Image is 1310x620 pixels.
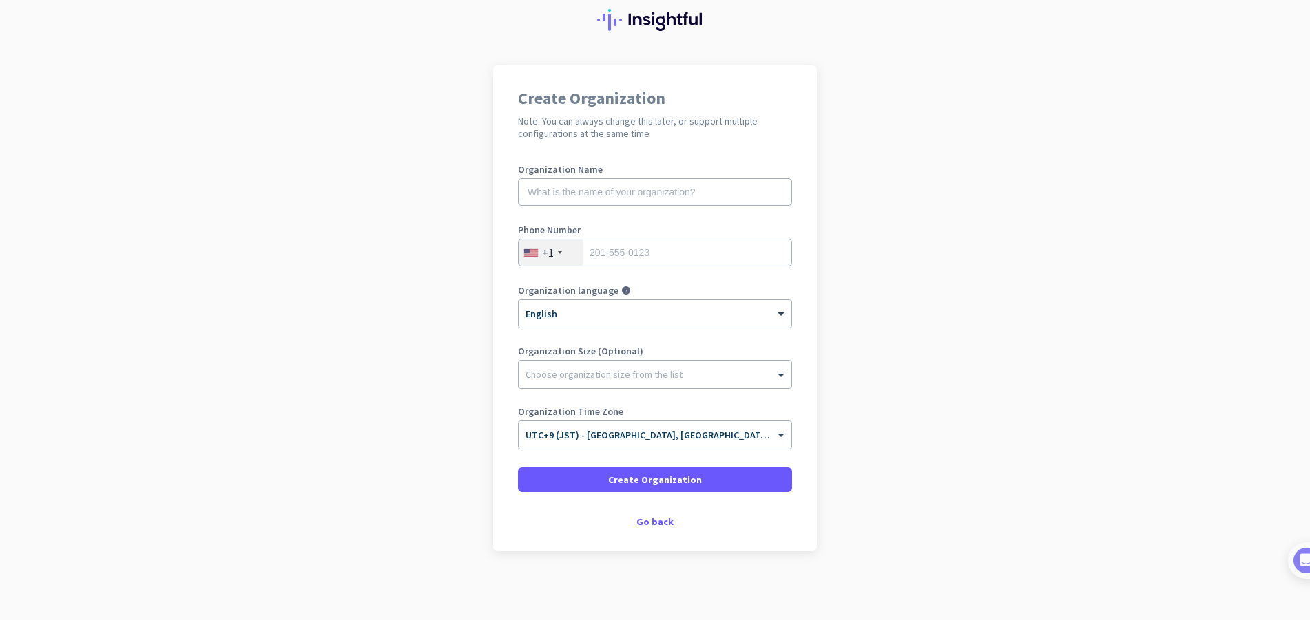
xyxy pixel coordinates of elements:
[542,246,554,259] div: +1
[518,115,792,140] h2: Note: You can always change this later, or support multiple configurations at the same time
[621,286,631,295] i: help
[518,239,792,266] input: 201-555-0123
[518,90,792,107] h1: Create Organization
[597,9,713,31] img: Insightful
[518,286,618,295] label: Organization language
[518,164,792,174] label: Organization Name
[518,407,792,416] label: Organization Time Zone
[518,517,792,526] div: Go back
[518,467,792,492] button: Create Organization
[518,225,792,235] label: Phone Number
[518,178,792,206] input: What is the name of your organization?
[608,473,702,487] span: Create Organization
[518,346,792,356] label: Organization Size (Optional)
